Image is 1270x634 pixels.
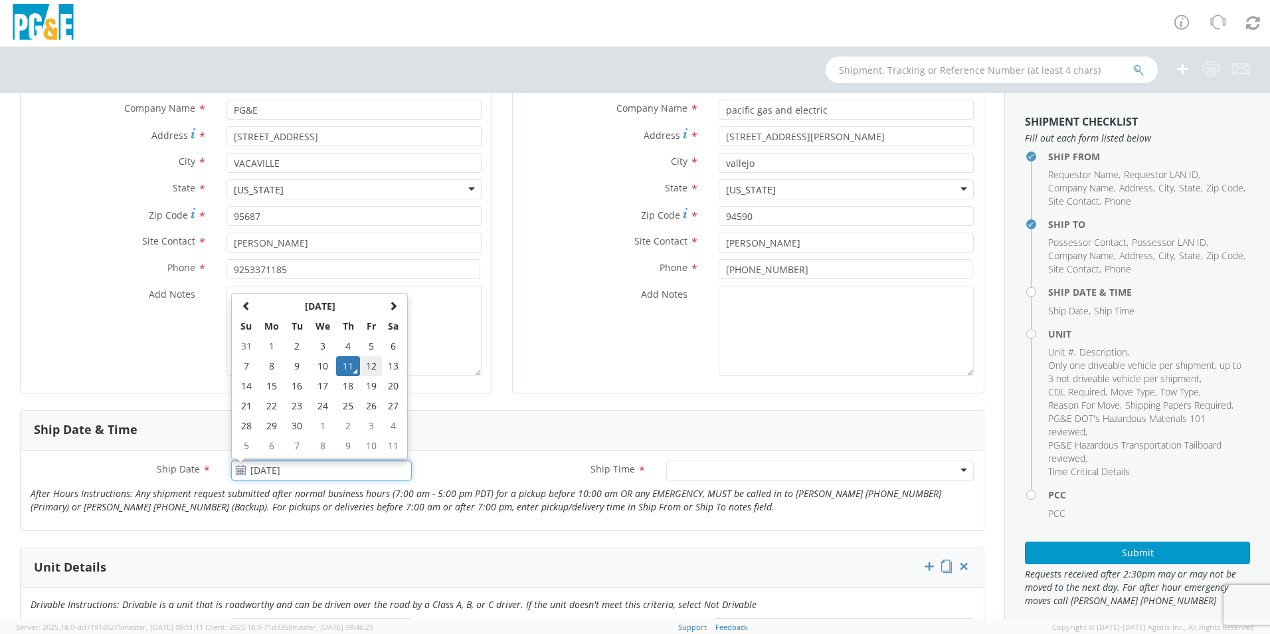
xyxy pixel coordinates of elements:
[179,155,195,167] span: City
[1025,542,1250,564] button: Submit
[1048,412,1247,439] li: ,
[1160,385,1201,399] li: ,
[157,463,200,475] span: Ship Date
[360,396,383,416] td: 26
[1158,249,1174,262] span: City
[1119,249,1153,262] span: Address
[173,181,195,194] span: State
[292,622,373,632] span: master, [DATE] 09:46:25
[234,376,258,396] td: 14
[590,463,635,475] span: Ship Time
[309,436,337,456] td: 8
[382,396,405,416] td: 27
[309,316,337,336] th: We
[715,622,748,632] a: Feedback
[1048,219,1250,229] h4: Ship To
[286,436,309,456] td: 7
[382,436,405,456] td: 11
[1111,385,1155,398] span: Move Type
[1048,304,1091,318] li: ,
[1048,399,1122,412] li: ,
[1119,181,1155,195] li: ,
[1048,346,1074,358] span: Unit #
[1048,287,1250,297] h4: Ship Date & Time
[1179,249,1201,262] span: State
[382,356,405,376] td: 13
[242,301,251,310] span: Previous Month
[31,598,757,611] i: Drivable Instructions: Drivable is a unit that is roadworthy and can be driven over the road by a...
[234,416,258,436] td: 28
[382,376,405,396] td: 20
[1105,263,1131,275] span: Phone
[336,436,359,456] td: 9
[1206,181,1245,195] li: ,
[1048,490,1250,500] h4: PCC
[1158,181,1174,194] span: City
[1119,181,1153,194] span: Address
[286,376,309,396] td: 16
[360,356,383,376] td: 12
[1048,195,1099,207] span: Site Contact
[1158,249,1176,263] li: ,
[336,396,359,416] td: 25
[1079,346,1127,358] span: Description
[1111,385,1157,399] li: ,
[34,423,137,437] h3: Ship Date & Time
[1206,249,1245,263] li: ,
[1048,195,1101,208] li: ,
[1206,249,1243,262] span: Zip Code
[336,316,359,336] th: Th
[1048,412,1206,438] span: PG&E DOT's Hazardous Materials 101 reviewed
[1125,399,1231,411] span: Shipping Papers Required
[1179,181,1203,195] li: ,
[1048,263,1101,276] li: ,
[1124,168,1198,181] span: Requestor LAN ID
[382,316,405,336] th: Sa
[1048,181,1114,194] span: Company Name
[234,183,284,197] div: [US_STATE]
[336,376,359,396] td: 18
[360,416,383,436] td: 3
[1048,181,1116,195] li: ,
[1048,236,1127,249] span: Possessor Contact
[309,416,337,436] td: 1
[1048,359,1241,385] span: Only one driveable vehicle per shipment, up to 3 not driveable vehicle per shipment
[382,336,405,356] td: 6
[286,336,309,356] td: 2
[16,622,203,632] span: Server: 2025.18.0-dd719145275
[1048,399,1120,411] span: Reason For Move
[336,356,359,376] td: 11
[1025,132,1250,145] span: Fill out each form listed below
[644,129,680,142] span: Address
[1094,304,1134,317] span: Ship Time
[286,316,309,336] th: Tu
[1025,568,1250,607] span: Requests received after 2:30pm may or may not be moved to the next day. For after hour emergency ...
[726,183,776,197] div: [US_STATE]
[360,336,383,356] td: 5
[31,487,941,513] i: After Hours Instructions: Any shipment request submitted after normal business hours (7:00 am - 5...
[1048,385,1107,399] li: ,
[234,396,258,416] td: 21
[1160,385,1199,398] span: Tow Type
[234,336,258,356] td: 31
[286,416,309,436] td: 30
[1048,168,1119,181] span: Requestor Name
[1025,114,1138,129] strong: Shipment Checklist
[149,288,195,300] span: Add Notes
[1125,399,1233,412] li: ,
[122,622,203,632] span: master, [DATE] 09:51:11
[1052,622,1254,633] span: Copyright © [DATE]-[DATE] Agistix Inc., All Rights Reserved
[124,102,195,114] span: Company Name
[678,622,707,632] a: Support
[309,336,337,356] td: 3
[660,261,687,274] span: Phone
[309,356,337,376] td: 10
[1048,465,1130,478] span: Time Critical Details
[1048,152,1250,161] h4: Ship From
[258,396,286,416] td: 22
[151,129,188,142] span: Address
[641,288,687,300] span: Add Notes
[1048,439,1222,465] span: PG&E Hazardous Transportation Tailboard reviewed
[1048,249,1116,263] li: ,
[258,436,286,456] td: 6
